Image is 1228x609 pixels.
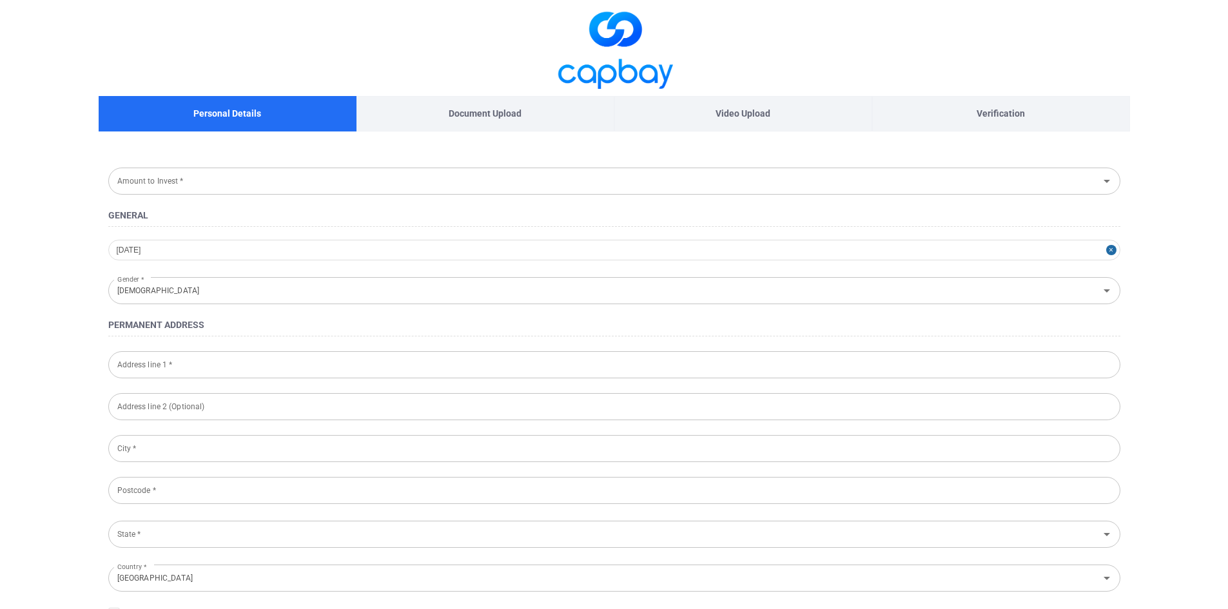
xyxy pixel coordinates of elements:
p: Video Upload [716,106,770,121]
button: Open [1098,172,1116,190]
button: Open [1098,525,1116,543]
h4: Permanent Address [108,317,1120,333]
p: Document Upload [449,106,521,121]
input: Date Of Birth * [108,240,1120,260]
button: Open [1098,569,1116,587]
button: Open [1098,282,1116,300]
label: Country * [117,558,146,575]
p: Verification [977,106,1025,121]
h4: General [108,208,1120,223]
p: Personal Details [193,106,261,121]
label: Gender * [117,271,144,287]
button: Close [1106,240,1120,260]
